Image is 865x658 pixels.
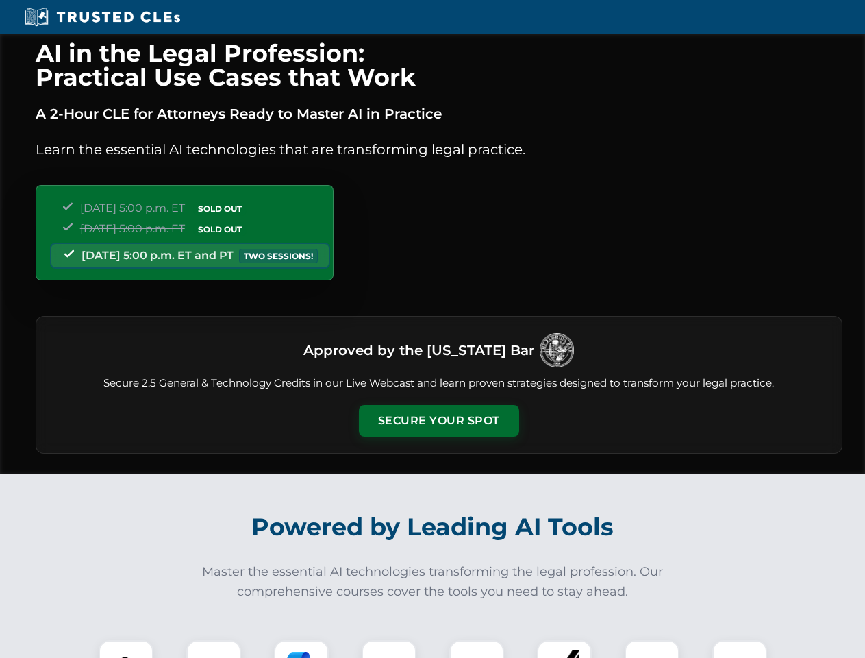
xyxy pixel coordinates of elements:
span: [DATE] 5:00 p.m. ET [80,222,185,235]
img: Logo [540,333,574,367]
span: [DATE] 5:00 p.m. ET [80,202,185,215]
h1: AI in the Legal Profession: Practical Use Cases that Work [36,41,842,89]
p: Learn the essential AI technologies that are transforming legal practice. [36,138,842,160]
p: A 2-Hour CLE for Attorneys Ready to Master AI in Practice [36,103,842,125]
p: Secure 2.5 General & Technology Credits in our Live Webcast and learn proven strategies designed ... [53,376,825,391]
img: Trusted CLEs [21,7,184,27]
h3: Approved by the [US_STATE] Bar [303,338,534,363]
span: SOLD OUT [193,222,247,236]
h2: Powered by Leading AI Tools [53,503,812,551]
button: Secure Your Spot [359,405,519,437]
p: Master the essential AI technologies transforming the legal profession. Our comprehensive courses... [193,562,673,602]
span: SOLD OUT [193,202,247,216]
